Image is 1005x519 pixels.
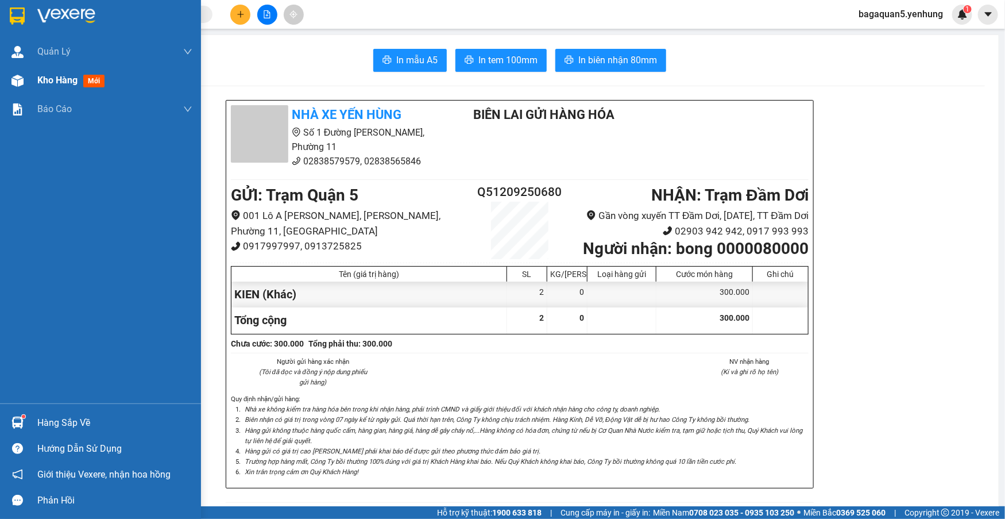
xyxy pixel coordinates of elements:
h2: Q51209250680 [471,183,568,202]
button: printerIn biên nhận 80mm [555,49,666,72]
span: Hỗ trợ kỹ thuật: [437,506,542,519]
span: CC : [73,77,89,89]
i: Nhà xe không kiểm tra hàng hóa bên trong khi nhận hàng, phải trình CMND và giấy giới thiệu đối vớ... [245,405,660,413]
span: printer [565,55,574,66]
span: down [183,105,192,114]
span: message [12,495,23,506]
span: notification [12,469,23,480]
b: Nhà xe Yến Hùng [292,107,401,122]
b: Tổng phải thu: 300.000 [308,339,392,348]
li: 001 Lô A [PERSON_NAME], [PERSON_NAME], Phường 11, [GEOGRAPHIC_DATA] [231,208,471,239]
img: solution-icon [11,103,24,116]
div: Trạm Quận 5 [10,10,67,37]
b: NHẬN : Trạm Đầm Dơi [652,186,809,205]
img: warehouse-icon [11,46,24,58]
div: 0000080000 [75,51,173,67]
span: printer [465,55,474,66]
li: Số 1 Đường [PERSON_NAME], Phường 11 [231,125,444,154]
div: Hàng sắp về [37,414,192,432]
span: down [183,47,192,56]
div: Trạm Đầm Dơi [75,10,173,37]
span: bagaquan5.yenhung [849,7,952,21]
div: 300.000 [73,74,175,90]
li: Gần vòng xuyến TT Đầm Dơi, [DATE], TT Đầm Dơi [568,208,809,224]
span: aim [289,10,297,18]
div: Ghi chú [756,270,805,279]
button: printerIn mẫu A5 [373,49,447,72]
span: caret-down [983,9,994,20]
span: 0 [579,313,584,322]
span: mới [83,75,105,87]
span: In tem 100mm [478,53,538,67]
button: printerIn tem 100mm [455,49,547,72]
div: Quy định nhận/gửi hàng : [231,394,809,477]
button: aim [284,5,304,25]
span: question-circle [12,443,23,454]
div: 2 [507,282,547,307]
span: ⚪️ [797,510,801,515]
div: Hướng dẫn sử dụng [37,440,192,458]
span: In biên nhận 80mm [578,53,657,67]
span: 300.000 [720,313,749,322]
div: KG/[PERSON_NAME] [550,270,584,279]
img: warehouse-icon [11,417,24,429]
button: caret-down [978,5,998,25]
span: Miền Bắc [803,506,886,519]
span: In mẫu A5 [396,53,438,67]
span: Cung cấp máy in - giấy in: [561,506,650,519]
i: Biên nhận có giá trị trong vòng 07 ngày kể từ ngày gửi. Quá thời hạn trên, Công Ty không chịu trá... [245,416,749,424]
span: | [894,506,896,519]
img: logo-vxr [10,7,25,25]
div: SL [510,270,544,279]
div: KIEN (Khác) [231,282,507,307]
span: Báo cáo [37,102,72,116]
div: 0 [547,282,587,307]
span: Giới thiệu Vexere, nhận hoa hồng [37,467,171,482]
span: Quản Lý [37,44,71,59]
li: 0917997997, 0913725825 [231,239,471,254]
span: printer [382,55,392,66]
strong: 0369 525 060 [836,508,886,517]
i: (Kí và ghi rõ họ tên) [721,368,778,376]
b: BIÊN LAI GỬI HÀNG HÓA [473,107,614,122]
li: Người gửi hàng xác nhận [254,356,372,367]
b: Chưa cước : 300.000 [231,339,304,348]
sup: 1 [22,415,25,418]
span: Tổng cộng [234,313,287,327]
span: plus [237,10,245,18]
span: file-add [263,10,271,18]
i: (Tôi đã đọc và đồng ý nộp dung phiếu gửi hàng) [259,368,367,386]
span: Miền Nam [653,506,794,519]
strong: 0708 023 035 - 0935 103 250 [689,508,794,517]
span: 2 [539,313,544,322]
b: Người nhận : bong 0000080000 [583,239,809,258]
i: Hàng gửi không thuộc hàng quốc cấm, hàng gian, hàng giả, hàng dễ gây cháy nổ,...Hàng không có hóa... [245,426,802,445]
span: environment [231,210,241,220]
div: Tên (giá trị hàng) [234,270,504,279]
span: Kho hàng [37,75,78,86]
i: Hàng gửi có giá trị cao [PERSON_NAME] phải khai báo để được gửi theo phương thức đảm bảo giá trị. [245,447,540,455]
li: 02903 942 942, 0917 993 993 [568,224,809,239]
li: 02838579579, 02838565846 [231,154,444,168]
span: copyright [941,509,949,517]
span: environment [292,128,301,137]
img: icon-new-feature [957,9,968,20]
b: GỬI : Trạm Quận 5 [231,186,358,205]
span: phone [231,241,241,251]
div: bong [75,37,173,51]
div: Phản hồi [37,492,192,509]
li: NV nhận hàng [691,356,809,367]
sup: 1 [964,5,972,13]
span: phone [292,156,301,166]
img: warehouse-icon [11,75,24,87]
strong: 1900 633 818 [492,508,542,517]
span: | [550,506,552,519]
span: phone [663,226,672,236]
i: Xin trân trọng cảm ơn Quý Khách Hàng! [245,468,358,476]
div: Loại hàng gửi [590,270,653,279]
button: file-add [257,5,277,25]
span: environment [586,210,596,220]
span: Gửi: [10,11,28,23]
div: Cước món hàng [659,270,749,279]
i: Trường hợp hàng mất, Công Ty bồi thường 100% đúng với giá trị Khách Hàng khai báo. Nếu Quý Khách ... [245,458,736,466]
